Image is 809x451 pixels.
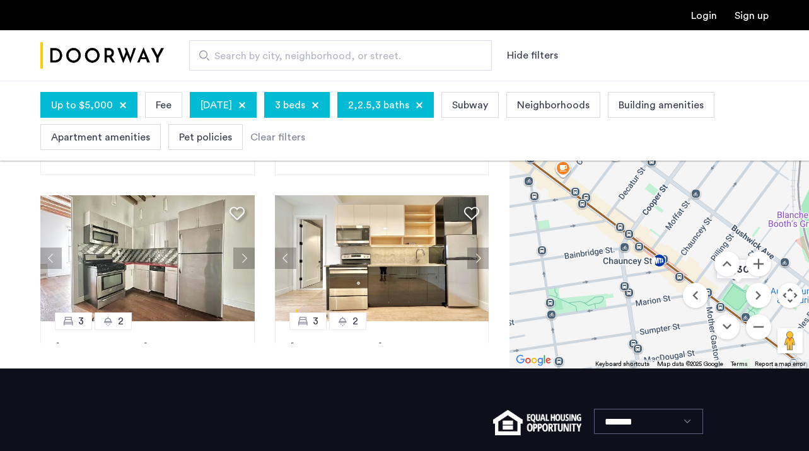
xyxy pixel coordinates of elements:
[735,11,769,21] a: Registration
[291,340,474,370] p: [STREET_ADDRESS] 11210
[275,321,489,420] a: 32[STREET_ADDRESS], [GEOGRAPHIC_DATA]11210No Fee
[51,98,113,113] span: Up to $5,000
[313,314,318,329] span: 3
[275,195,489,321] img: dc6efc1f-24ba-4395-9182-45437e21be9a_638881880210347165.jpeg
[755,360,805,368] a: Report a map error
[657,361,723,367] span: Map data ©2025 Google
[683,283,708,308] button: Move left
[714,314,740,340] button: Move down
[467,248,489,269] button: Next apartment
[746,251,771,277] button: Zoom in
[40,321,255,420] a: 32[STREET_ADDRESS], [GEOGRAPHIC_DATA]11221No Fee
[78,314,84,329] span: 3
[56,340,239,370] p: [STREET_ADDRESS] 11221
[746,314,771,340] button: Zoom out
[214,49,457,64] span: Search by city, neighborhood, or street.
[777,283,803,308] button: Map camera controls
[731,360,747,368] a: Terms
[513,352,554,368] img: Google
[493,410,581,435] img: equal-housing.png
[352,314,358,329] span: 2
[595,360,649,368] button: Keyboard shortcuts
[507,48,558,63] button: Show or hide filters
[179,130,232,145] span: Pet policies
[513,352,554,368] a: Open this area in Google Maps (opens a new window)
[51,130,150,145] span: Apartment amenities
[777,328,803,353] button: Drag Pegman onto the map to open Street View
[40,32,164,79] a: Cazamio Logo
[348,98,409,113] span: 2,2.5,3 baths
[691,11,717,21] a: Login
[517,98,590,113] span: Neighborhoods
[40,248,62,269] button: Previous apartment
[746,283,771,308] button: Move right
[233,248,255,269] button: Next apartment
[714,251,740,277] button: Move up
[189,40,492,71] input: Apartment Search
[275,98,305,113] span: 3 beds
[40,32,164,79] img: logo
[40,195,255,321] img: 2012_638599454823354595.jpeg
[250,130,305,145] div: Clear filters
[452,98,488,113] span: Subway
[619,98,704,113] span: Building amenities
[156,98,172,113] span: Fee
[594,409,703,434] select: Language select
[118,314,124,329] span: 2
[201,98,232,113] span: [DATE]
[275,248,296,269] button: Previous apartment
